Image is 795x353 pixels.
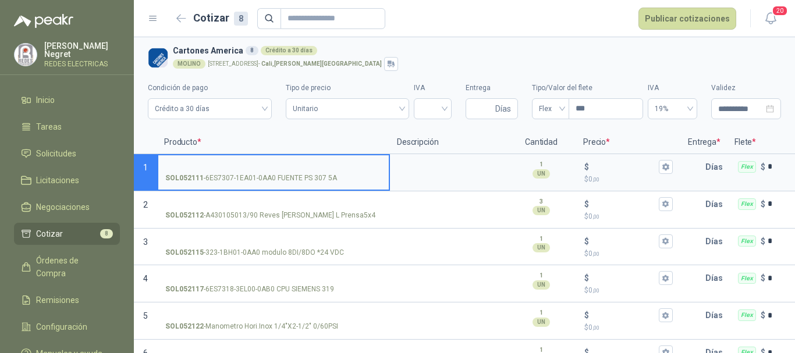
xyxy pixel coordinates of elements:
span: Cotizar [36,227,63,240]
span: 8 [100,229,113,238]
span: 0 [588,212,599,220]
p: Producto [157,131,390,154]
span: 20 [772,5,788,16]
span: Órdenes de Compra [36,254,109,280]
strong: SOL052122 [165,321,204,332]
span: Solicitudes [36,147,76,160]
p: Entrega [681,131,727,154]
p: Días [705,230,727,253]
p: Días [705,266,727,290]
input: $$0,00 [591,237,656,245]
div: Flex [738,161,756,173]
label: Tipo de precio [286,83,409,94]
span: Crédito a 30 días [155,100,265,117]
p: Días [705,155,727,179]
span: Configuración [36,320,87,333]
p: $ [584,322,673,333]
div: MOLINO [173,59,205,69]
p: 1 [540,271,543,280]
span: 0 [588,249,599,258]
div: UN [533,318,550,327]
a: Órdenes de Compra [14,249,120,284]
span: 0 [588,286,599,294]
div: 8 [234,12,248,26]
div: Flex [738,273,756,284]
button: $$0,00 [659,308,673,322]
div: UN [533,280,550,290]
p: - 6ES7318-3EL00-0AB0 CPU SIEMENS 319 [165,284,334,295]
span: 3 [143,237,148,247]
p: $ [761,161,765,173]
p: Precio [576,131,681,154]
p: $ [761,272,765,284]
label: Tipo/Valor del flete [532,83,643,94]
input: SOL052117-6ES7318-3EL00-0AB0 CPU SIEMENS 319 [165,274,382,283]
label: Validez [711,83,781,94]
button: $$0,00 [659,197,673,211]
span: 1 [143,163,148,172]
span: ,00 [592,287,599,294]
p: $ [761,235,765,248]
span: ,00 [592,176,599,183]
input: $$0,00 [591,199,656,208]
a: Tareas [14,116,120,138]
p: Días [705,304,727,327]
p: $ [584,161,589,173]
label: IVA [414,83,452,94]
img: Company Logo [148,48,168,68]
input: SOL052122-Manometro Hori.Inox 1/4"X2-1/2" 0/60PSI [165,311,382,320]
p: Días [705,192,727,216]
img: Logo peakr [14,14,73,28]
span: Inicio [36,94,55,106]
span: ,00 [592,251,599,257]
p: 1 [540,308,543,318]
div: UN [533,243,550,252]
img: Company Logo [15,44,37,66]
span: Remisiones [36,294,79,306]
p: [STREET_ADDRESS] - [208,61,382,67]
label: IVA [648,83,697,94]
p: $ [584,309,589,322]
span: Flex [539,100,562,117]
p: $ [584,285,673,296]
strong: SOL052111 [165,173,204,184]
span: ,00 [592,325,599,331]
p: 3 [540,197,543,206]
a: Negociaciones [14,196,120,218]
p: 1 [540,160,543,169]
p: - 323-1BH01-0AA0 modulo 8DI/8DO *24 VDC [165,247,344,258]
p: - 6ES7307-1EA01-0AA0 FUENTE PS 307 5A [165,173,337,184]
p: $ [584,235,589,248]
h3: Cartones America [173,44,776,57]
div: 8 [246,46,258,55]
button: $$0,00 [659,160,673,174]
button: 20 [760,8,781,29]
strong: Cali , [PERSON_NAME][GEOGRAPHIC_DATA] [261,60,382,67]
p: $ [584,174,673,185]
button: Publicar cotizaciones [638,8,736,30]
p: - A430105013/90 Reves [PERSON_NAME] L Prensa5x4 [165,210,375,221]
h2: Cotizar [193,10,248,26]
input: SOL052115-323-1BH01-0AA0 modulo 8DI/8DO *24 VDC [165,237,382,246]
span: Unitario [293,100,402,117]
input: $$0,00 [591,311,656,320]
a: Solicitudes [14,142,120,165]
span: Tareas [36,120,62,133]
p: 1 [540,234,543,244]
div: UN [533,169,550,179]
strong: SOL052115 [165,247,204,258]
strong: SOL052112 [165,210,204,221]
label: Entrega [466,83,518,94]
span: Licitaciones [36,174,79,187]
p: $ [584,272,589,284]
strong: SOL052117 [165,284,204,295]
input: SOL052112-A430105013/90 Reves [PERSON_NAME] L Prensa5x4 [165,200,382,209]
div: Flex [738,198,756,210]
div: UN [533,206,550,215]
a: Remisiones [14,289,120,311]
p: $ [761,309,765,322]
button: $$0,00 [659,234,673,248]
a: Cotizar8 [14,223,120,245]
a: Inicio [14,89,120,111]
input: SOL052111-6ES7307-1EA01-0AA0 FUENTE PS 307 5A [165,163,382,172]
